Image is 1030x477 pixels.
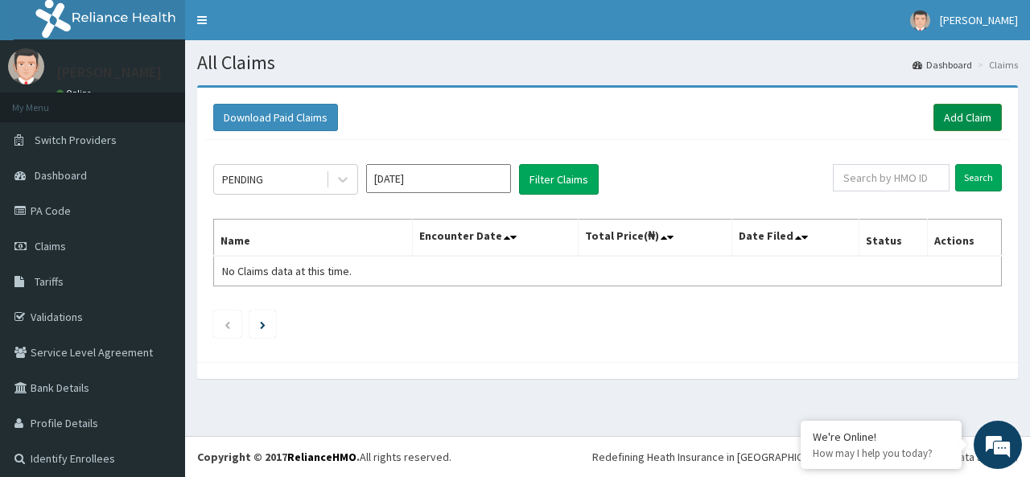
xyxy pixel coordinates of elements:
input: Select Month and Year [366,164,511,193]
footer: All rights reserved. [185,436,1030,477]
strong: Copyright © 2017 . [197,450,360,464]
button: Download Paid Claims [213,104,338,131]
li: Claims [974,58,1018,72]
button: Filter Claims [519,164,599,195]
th: Total Price(₦) [578,220,731,257]
input: Search [955,164,1002,191]
a: RelianceHMO [287,450,356,464]
span: No Claims data at this time. [222,264,352,278]
input: Search by HMO ID [833,164,950,191]
th: Status [859,220,927,257]
span: [PERSON_NAME] [940,13,1018,27]
span: Claims [35,239,66,253]
a: Dashboard [913,58,972,72]
p: How may I help you today? [813,446,950,460]
h1: All Claims [197,52,1018,73]
a: Next page [260,317,266,331]
span: Dashboard [35,168,87,183]
a: Add Claim [933,104,1002,131]
div: PENDING [222,171,263,187]
span: Switch Providers [35,133,117,147]
img: User Image [8,48,44,84]
div: We're Online! [813,430,950,444]
div: Redefining Heath Insurance in [GEOGRAPHIC_DATA] using Telemedicine and Data Science! [592,449,1018,465]
a: Online [56,88,95,99]
th: Date Filed [731,220,859,257]
th: Encounter Date [412,220,578,257]
a: Previous page [224,317,231,331]
th: Name [214,220,413,257]
th: Actions [927,220,1001,257]
span: Tariffs [35,274,64,289]
p: [PERSON_NAME] [56,65,162,80]
img: User Image [910,10,930,31]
